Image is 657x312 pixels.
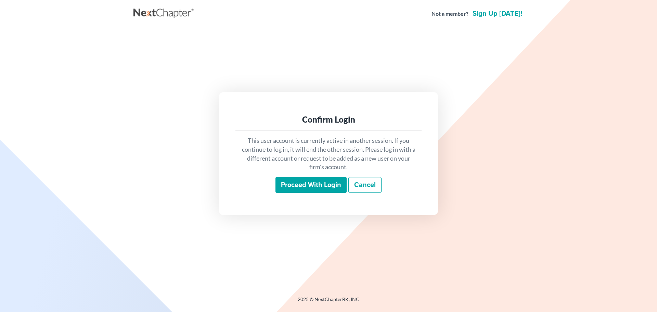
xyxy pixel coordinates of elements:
[241,114,416,125] div: Confirm Login
[348,177,382,193] a: Cancel
[431,10,468,18] strong: Not a member?
[275,177,347,193] input: Proceed with login
[133,296,524,308] div: 2025 © NextChapterBK, INC
[471,10,524,17] a: Sign up [DATE]!
[241,136,416,172] p: This user account is currently active in another session. If you continue to log in, it will end ...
